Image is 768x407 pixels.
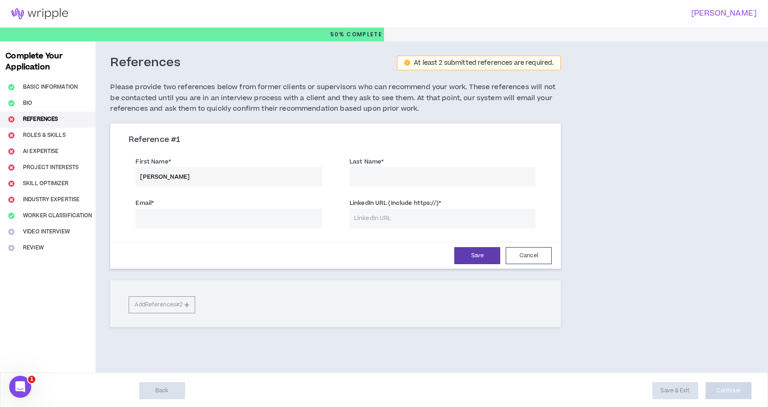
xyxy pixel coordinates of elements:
label: LinkedIn URL (Include https://) [350,196,441,210]
button: Cancel [506,247,552,264]
h3: [PERSON_NAME] [378,9,757,18]
span: exclamation-circle [404,60,410,66]
label: Email [136,196,154,210]
h3: References [110,55,181,71]
button: Back [139,382,185,399]
p: 50% [330,28,382,41]
h5: Please provide two references below from former clients or supervisors who can recommend your wor... [110,82,561,114]
span: 1 [28,376,35,383]
button: Save [454,247,500,264]
label: First Name [136,154,170,169]
iframe: Intercom live chat [9,376,31,398]
h3: Complete Your Application [2,51,94,73]
div: At least 2 submitted references are required. [414,60,553,66]
h3: Reference # 1 [129,135,542,145]
label: Last Name [350,154,384,169]
button: Continue [706,382,751,399]
button: Save & Exit [652,382,698,399]
input: LinkedIn URL [350,209,536,228]
span: Complete [344,30,382,39]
